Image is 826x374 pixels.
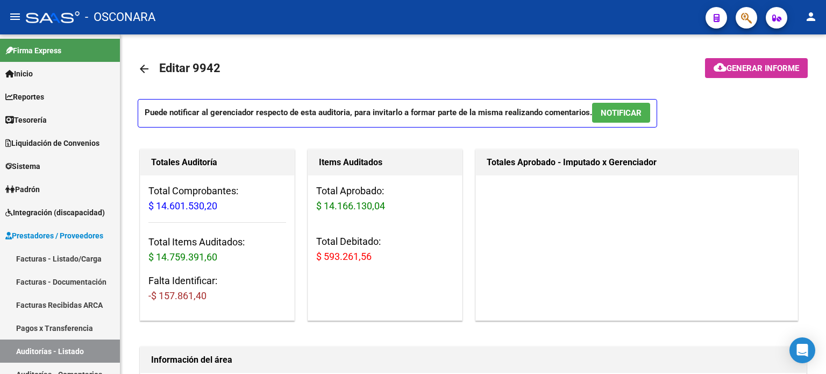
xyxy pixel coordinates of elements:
span: Prestadores / Proveedores [5,230,103,242]
span: $ 14.166.130,04 [316,200,385,211]
span: Tesorería [5,114,47,126]
h3: Total Comprobantes: [148,184,286,214]
mat-icon: person [804,10,817,23]
span: Liquidación de Convenios [5,137,99,149]
h3: Total Aprobado: [316,184,454,214]
mat-icon: menu [9,10,22,23]
span: Reportes [5,91,44,103]
h1: Totales Aprobado - Imputado x Gerenciador [487,154,787,171]
mat-icon: cloud_download [714,61,727,74]
span: Sistema [5,160,40,172]
span: -$ 157.861,40 [148,290,206,301]
mat-icon: arrow_back [138,62,151,75]
h1: Items Auditados [319,154,451,171]
span: Integración (discapacidad) [5,207,105,218]
span: Padrón [5,184,40,195]
h3: Total Debitado: [316,234,454,264]
span: Firma Express [5,45,61,57]
button: Generar informe [705,58,808,78]
p: Puede notificar al gerenciador respecto de esta auditoria, para invitarlo a formar parte de la mi... [138,99,657,128]
h1: Información del área [151,351,795,369]
h1: Totales Auditoría [151,154,283,171]
span: NOTIFICAR [601,108,642,118]
button: NOTIFICAR [592,103,650,123]
h3: Falta Identificar: [148,273,286,304]
span: $ 14.601.530,20 [148,200,217,211]
span: Generar informe [727,63,799,73]
h3: Total Items Auditados: [148,235,286,265]
span: - OSCONARA [85,5,155,29]
span: Inicio [5,68,33,80]
span: $ 593.261,56 [316,251,372,262]
span: $ 14.759.391,60 [148,251,217,263]
div: Open Intercom Messenger [789,337,815,363]
span: Editar 9942 [159,61,220,75]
